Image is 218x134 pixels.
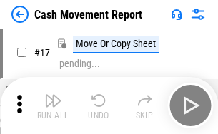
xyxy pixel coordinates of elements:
div: Cash Movement Report [34,8,142,21]
span: # 17 [34,47,50,58]
div: pending... [59,58,100,69]
img: Back [11,6,29,23]
div: Move Or Copy Sheet [73,36,159,53]
img: Support [171,9,182,20]
img: Settings menu [189,6,207,23]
